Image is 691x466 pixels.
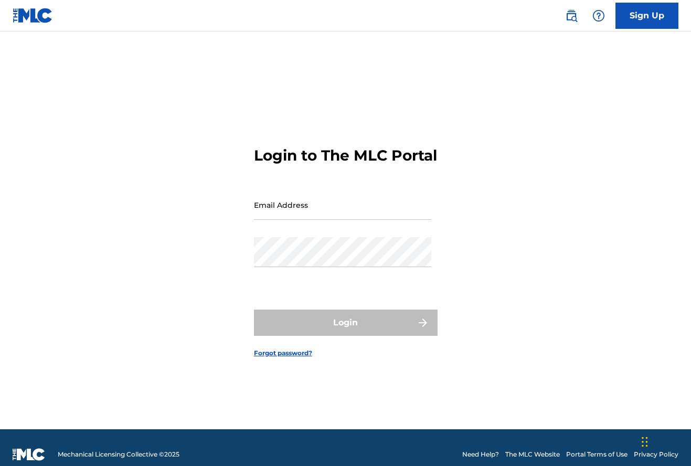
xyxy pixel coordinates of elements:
[254,348,312,358] a: Forgot password?
[505,450,560,459] a: The MLC Website
[13,448,45,461] img: logo
[561,5,582,26] a: Public Search
[588,5,609,26] div: Help
[58,450,179,459] span: Mechanical Licensing Collective © 2025
[566,450,628,459] a: Portal Terms of Use
[615,3,678,29] a: Sign Up
[254,146,437,165] h3: Login to The MLC Portal
[639,416,691,466] iframe: Chat Widget
[592,9,605,22] img: help
[565,9,578,22] img: search
[462,450,499,459] a: Need Help?
[13,8,53,23] img: MLC Logo
[634,450,678,459] a: Privacy Policy
[642,426,648,458] div: Drag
